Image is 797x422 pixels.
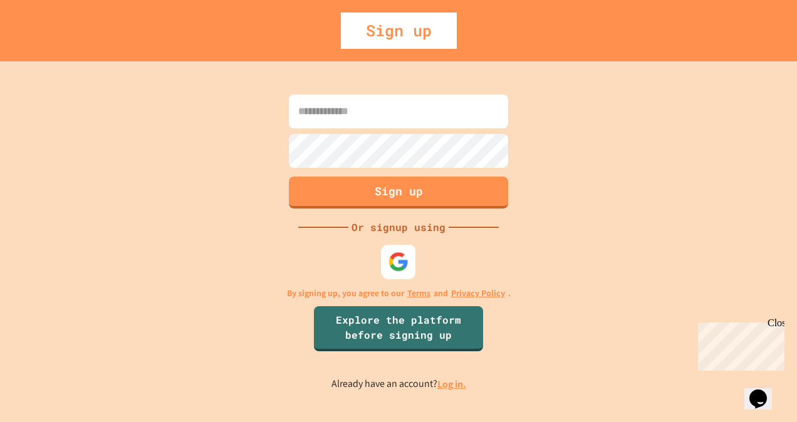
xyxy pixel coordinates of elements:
p: By signing up, you agree to our and . [287,287,511,300]
iframe: chat widget [744,372,784,409]
button: Sign up [289,177,508,208]
div: Sign up [341,13,457,49]
a: Log in. [437,378,466,391]
p: Already have an account? [331,376,466,392]
div: Or signup using [348,220,449,235]
a: Terms [407,287,430,300]
iframe: chat widget [693,317,784,371]
a: Privacy Policy [451,287,505,300]
div: Chat with us now!Close [5,5,86,80]
img: google-icon.svg [388,252,409,272]
a: Explore the platform before signing up [314,306,483,351]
